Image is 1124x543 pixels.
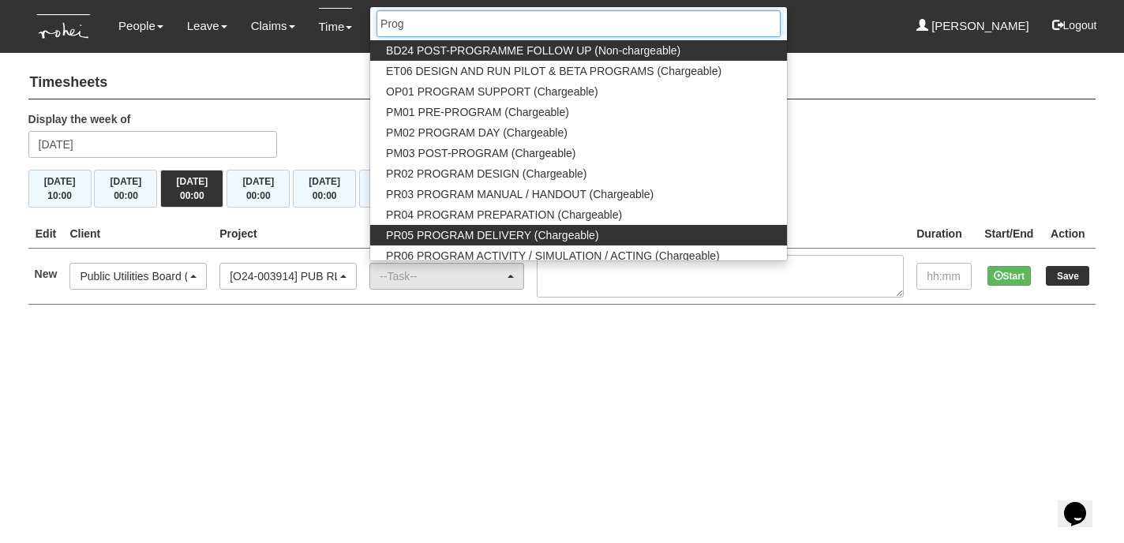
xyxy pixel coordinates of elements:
[359,170,422,208] button: [DATE]00:00
[386,207,622,223] span: PR04 PROGRAM PREPARATION (Chargeable)
[1041,6,1108,44] button: Logout
[1058,480,1108,527] iframe: chat widget
[386,186,654,202] span: PR03 PROGRAM MANUAL / HANDOUT (Chargeable)
[293,170,356,208] button: [DATE]00:00
[80,268,187,284] div: Public Utilities Board (PUB)
[369,263,524,290] button: --Task--
[28,170,92,208] button: [DATE]10:00
[987,266,1031,286] button: Start
[35,266,58,282] label: New
[213,219,363,249] th: Project
[386,125,568,140] span: PM02 PROGRAM DAY (Chargeable)
[386,248,720,264] span: PR06 PROGRAM ACTIVITY / SIMULATION / ACTING (Chargeable)
[1040,219,1096,249] th: Action
[230,268,337,284] div: [O24-003914] PUB RLPM for Middle Managers
[386,166,586,182] span: PR02 PROGRAM DESIGN (Chargeable)
[28,67,1096,99] h4: Timesheets
[380,268,504,284] div: --Task--
[386,145,575,161] span: PM03 POST-PROGRAM (Chargeable)
[386,43,680,58] span: BD24 POST-PROGRAMME FOLLOW UP (Non-chargeable)
[363,219,530,249] th: Project Task
[118,8,163,44] a: People
[916,8,1029,44] a: [PERSON_NAME]
[219,263,357,290] button: [O24-003914] PUB RLPM for Middle Managers
[386,104,569,120] span: PM01 PRE-PROGRAM (Chargeable)
[978,219,1040,249] th: Start/End
[28,111,131,127] label: Display the week of
[313,190,337,201] span: 00:00
[251,8,295,44] a: Claims
[1046,266,1089,286] input: Save
[386,227,598,243] span: PR05 PROGRAM DELIVERY (Chargeable)
[319,8,353,45] a: Time
[227,170,290,208] button: [DATE]00:00
[187,8,227,44] a: Leave
[47,190,72,201] span: 10:00
[246,190,271,201] span: 00:00
[916,263,972,290] input: hh:mm
[114,190,138,201] span: 00:00
[28,170,1096,208] div: Timesheet Week Summary
[69,263,207,290] button: Public Utilities Board (PUB)
[386,84,598,99] span: OP01 PROGRAM SUPPORT (Chargeable)
[386,63,721,79] span: ET06 DESIGN AND RUN PILOT & BETA PROGRAMS (Chargeable)
[910,219,978,249] th: Duration
[28,219,64,249] th: Edit
[180,190,204,201] span: 00:00
[63,219,213,249] th: Client
[160,170,223,208] button: [DATE]00:00
[94,170,157,208] button: [DATE]00:00
[377,10,781,37] input: Search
